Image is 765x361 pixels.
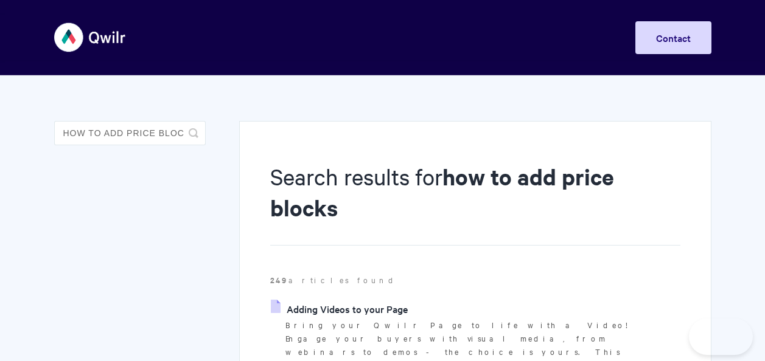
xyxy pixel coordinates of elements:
[270,162,614,222] strong: how to add price blocks
[270,161,680,246] h1: Search results for
[271,300,408,318] a: Adding Videos to your Page
[270,273,680,287] p: articles found
[635,21,711,54] a: Contact
[689,318,753,355] iframe: Toggle Customer Support
[270,274,288,286] strong: 249
[54,15,127,60] img: Qwilr Help Center
[54,121,206,145] input: Search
